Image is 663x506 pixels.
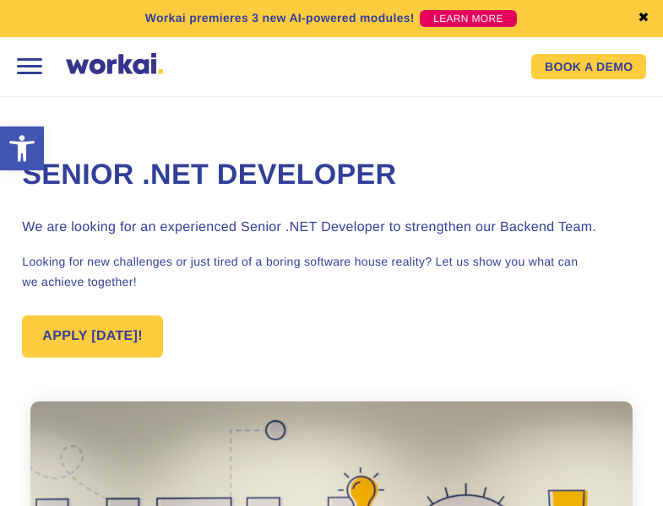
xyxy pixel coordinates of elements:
[22,156,640,195] h1: Senior .NET Developer
[638,12,649,25] a: ✖
[22,315,163,358] a: APPLY [DATE]!
[145,9,415,27] p: Workai premieres 3 new AI-powered modules!
[420,10,517,27] a: LEARN MORE
[531,54,646,79] a: BOOK A DEMO
[22,251,640,292] p: Looking for new challenges or just tired of a boring software house reality? Let us show you what...
[22,218,640,238] h3: We are looking for an experienced Senior .NET Developer to strengthen our Backend Team.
